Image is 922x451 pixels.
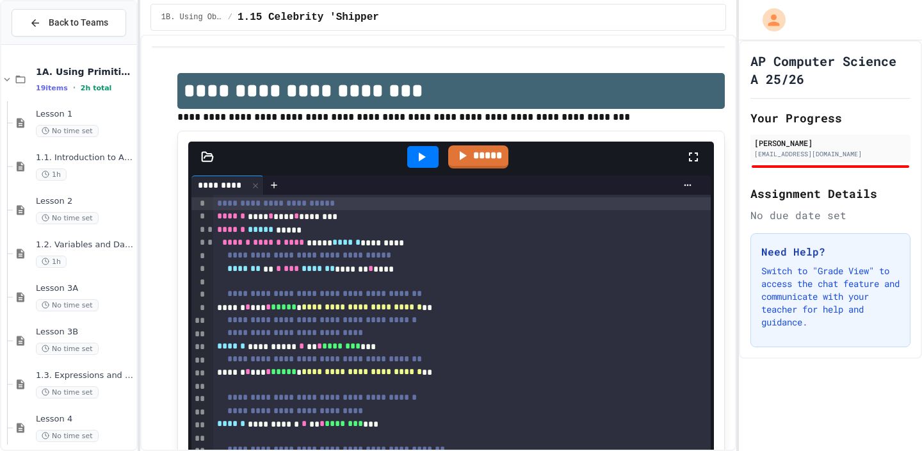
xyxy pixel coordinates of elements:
[36,84,68,92] span: 19 items
[73,83,76,93] span: •
[36,299,99,311] span: No time set
[36,152,134,163] span: 1.1. Introduction to Algorithms, Programming, and Compilers
[36,196,134,207] span: Lesson 2
[749,5,789,35] div: My Account
[36,109,134,120] span: Lesson 1
[750,109,910,127] h2: Your Progress
[816,344,909,398] iframe: chat widget
[36,168,67,181] span: 1h
[36,256,67,268] span: 1h
[81,84,112,92] span: 2h total
[228,12,232,22] span: /
[754,149,907,159] div: [EMAIL_ADDRESS][DOMAIN_NAME]
[36,327,134,338] span: Lesson 3B
[36,66,134,78] span: 1A. Using Primitives
[36,212,99,224] span: No time set
[161,12,223,22] span: 1B. Using Objects and Methods
[750,52,910,88] h1: AP Computer Science A 25/26
[754,137,907,149] div: [PERSON_NAME]
[36,430,99,442] span: No time set
[36,386,99,398] span: No time set
[12,9,126,37] button: Back to Teams
[49,16,108,29] span: Back to Teams
[36,370,134,381] span: 1.3. Expressions and Output [New]
[36,283,134,294] span: Lesson 3A
[36,414,134,425] span: Lesson 4
[36,240,134,250] span: 1.2. Variables and Data Types
[750,184,910,202] h2: Assignment Details
[36,343,99,355] span: No time set
[868,400,909,438] iframe: chat widget
[761,244,900,259] h3: Need Help?
[238,10,379,25] span: 1.15 Celebrity 'Shipper
[761,265,900,329] p: Switch to "Grade View" to access the chat feature and communicate with your teacher for help and ...
[36,125,99,137] span: No time set
[750,208,910,223] div: No due date set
